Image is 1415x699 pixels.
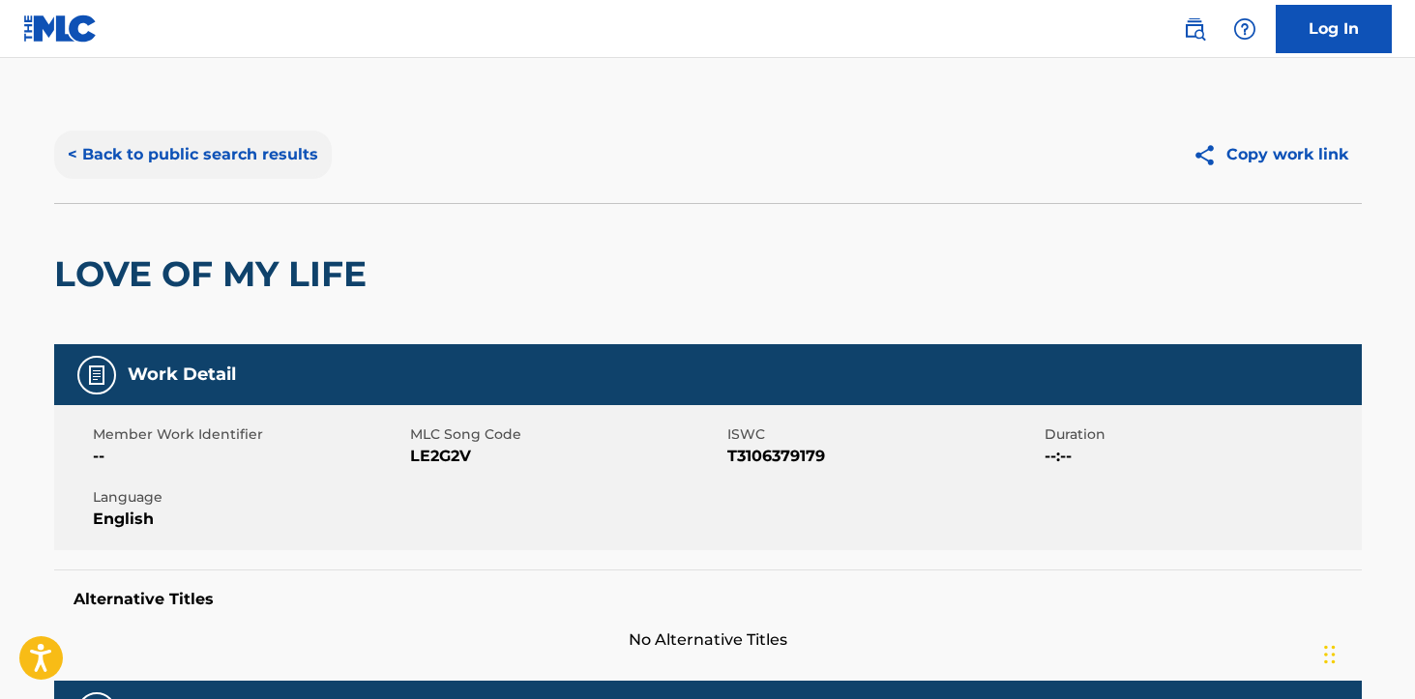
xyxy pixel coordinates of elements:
[410,445,722,468] span: LE2G2V
[1045,445,1357,468] span: --:--
[54,131,332,179] button: < Back to public search results
[1175,10,1214,48] a: Public Search
[93,424,405,445] span: Member Work Identifier
[1193,143,1226,167] img: Copy work link
[1045,424,1357,445] span: Duration
[74,590,1342,609] h5: Alternative Titles
[93,487,405,508] span: Language
[1324,626,1336,684] div: Drag
[54,252,376,296] h2: LOVE OF MY LIFE
[1276,5,1392,53] a: Log In
[85,364,108,387] img: Work Detail
[93,445,405,468] span: --
[23,15,98,43] img: MLC Logo
[1183,17,1206,41] img: search
[410,424,722,445] span: MLC Song Code
[1225,10,1264,48] div: Help
[1233,17,1256,41] img: help
[727,445,1040,468] span: T3106379179
[1179,131,1362,179] button: Copy work link
[93,508,405,531] span: English
[54,628,1362,652] span: No Alternative Titles
[1318,606,1415,699] iframe: Chat Widget
[727,424,1040,445] span: ISWC
[128,364,236,386] h5: Work Detail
